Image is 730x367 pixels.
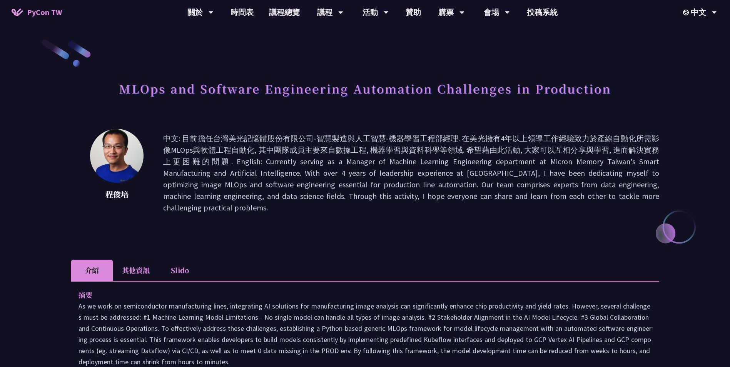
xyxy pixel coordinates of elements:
span: PyCon TW [27,7,62,18]
a: PyCon TW [4,3,70,22]
img: Home icon of PyCon TW 2025 [12,8,23,16]
li: Slido [159,260,201,281]
p: 程俊培 [90,189,144,200]
p: 中文: 目前擔任台灣美光記憶體股份有限公司-智慧製造與人工智慧-機器學習工程部經理. 在美光擁有4年以上領導工作經驗致力於產線自動化所需影像MLOps與軟體工程自動化, 其中團隊成員主要來自數據... [163,133,659,214]
h1: MLOps and Software Engineering Automation Challenges in Production [119,77,611,100]
img: Locale Icon [683,10,691,15]
li: 介紹 [71,260,113,281]
img: 程俊培 [90,129,144,183]
li: 其他資訊 [113,260,159,281]
p: 摘要 [79,289,636,300]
